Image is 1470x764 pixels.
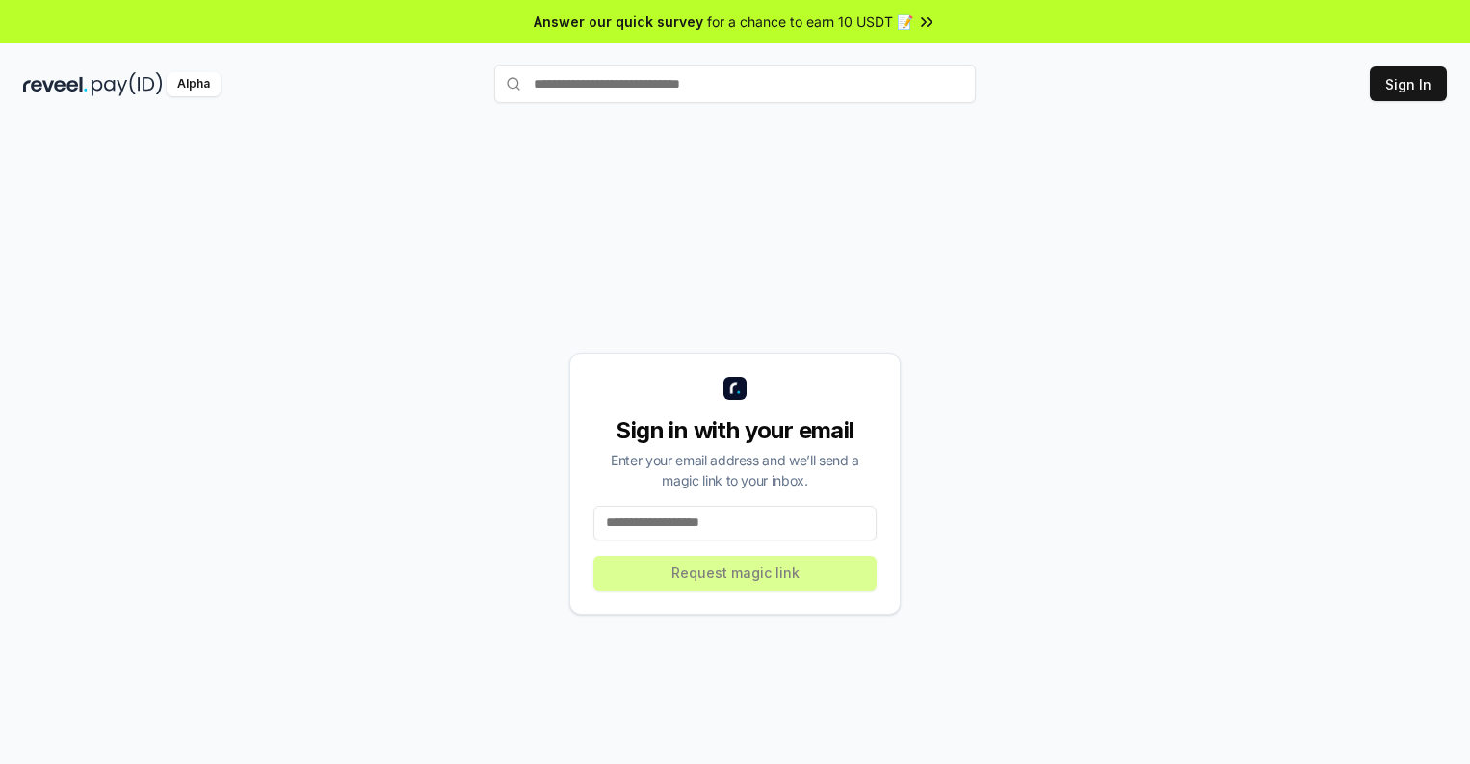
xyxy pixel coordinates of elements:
[723,377,747,400] img: logo_small
[92,72,163,96] img: pay_id
[23,72,88,96] img: reveel_dark
[707,12,913,32] span: for a chance to earn 10 USDT 📝
[1370,66,1447,101] button: Sign In
[593,450,877,490] div: Enter your email address and we’ll send a magic link to your inbox.
[534,12,703,32] span: Answer our quick survey
[593,415,877,446] div: Sign in with your email
[167,72,221,96] div: Alpha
